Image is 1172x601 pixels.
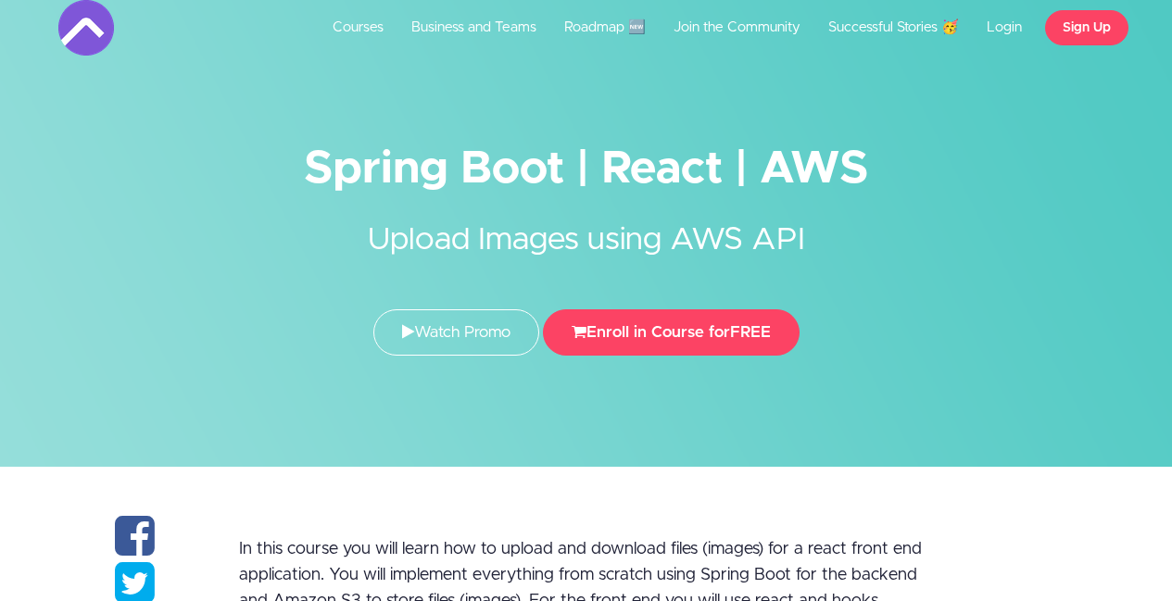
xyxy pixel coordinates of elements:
[58,148,1115,190] h1: Spring Boot | React | AWS
[730,324,771,340] span: FREE
[373,309,539,356] a: Watch Promo
[115,539,155,556] a: Share on facebook
[239,190,934,263] h2: Upload Images using AWS API
[543,309,800,356] button: Enroll in Course forFREE
[1045,10,1128,45] a: Sign Up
